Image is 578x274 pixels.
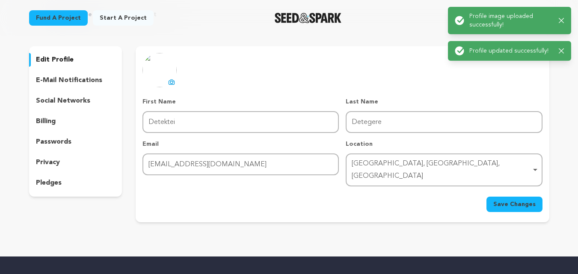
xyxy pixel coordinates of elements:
[346,140,542,148] p: Location
[29,135,122,149] button: passwords
[36,116,56,127] p: billing
[493,200,536,209] span: Save Changes
[36,137,71,147] p: passwords
[275,13,342,23] a: Seed&Spark Homepage
[142,153,339,175] input: Email
[29,53,122,67] button: edit profile
[142,111,339,133] input: First Name
[36,157,60,168] p: privacy
[29,176,122,190] button: pledges
[36,55,74,65] p: edit profile
[469,47,552,55] p: Profile updated successfully!
[29,10,88,26] a: Fund a project
[36,178,62,188] p: pledges
[142,97,339,106] p: First Name
[486,197,542,212] button: Save Changes
[36,96,90,106] p: social networks
[36,75,102,85] p: e-mail notifications
[275,13,342,23] img: Seed&Spark Logo Dark Mode
[352,158,531,183] div: [GEOGRAPHIC_DATA], [GEOGRAPHIC_DATA], [GEOGRAPHIC_DATA]
[142,140,339,148] p: Email
[93,10,154,26] a: Start a project
[29,94,122,108] button: social networks
[29,156,122,169] button: privacy
[29,115,122,128] button: billing
[346,97,542,106] p: Last Name
[29,74,122,87] button: e-mail notifications
[469,12,552,29] p: Profile image uploaded successfully!
[346,111,542,133] input: Last Name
